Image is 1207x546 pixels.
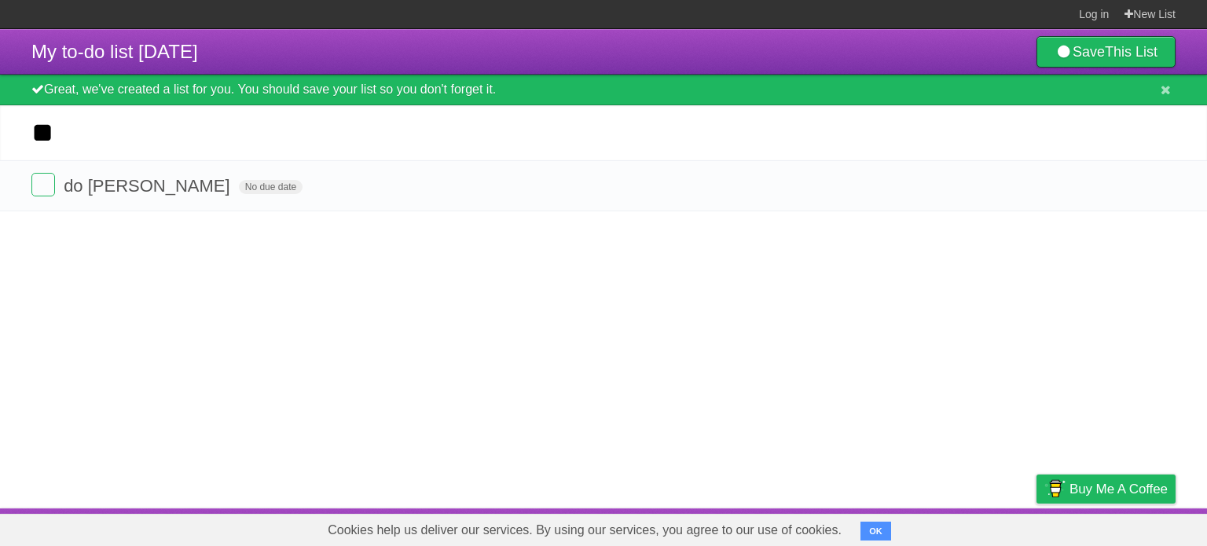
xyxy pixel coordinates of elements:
label: Done [31,173,55,196]
img: Buy me a coffee [1044,475,1066,502]
span: Buy me a coffee [1069,475,1168,503]
a: Buy me a coffee [1036,475,1176,504]
button: OK [860,522,891,541]
a: SaveThis List [1036,36,1176,68]
a: About [827,512,860,542]
a: Privacy [1016,512,1057,542]
span: Cookies help us deliver our services. By using our services, you agree to our use of cookies. [312,515,857,546]
a: Terms [963,512,997,542]
span: No due date [239,180,303,194]
a: Suggest a feature [1077,512,1176,542]
span: do [PERSON_NAME] [64,176,234,196]
a: Developers [879,512,943,542]
b: This List [1105,44,1157,60]
span: My to-do list [DATE] [31,41,198,62]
